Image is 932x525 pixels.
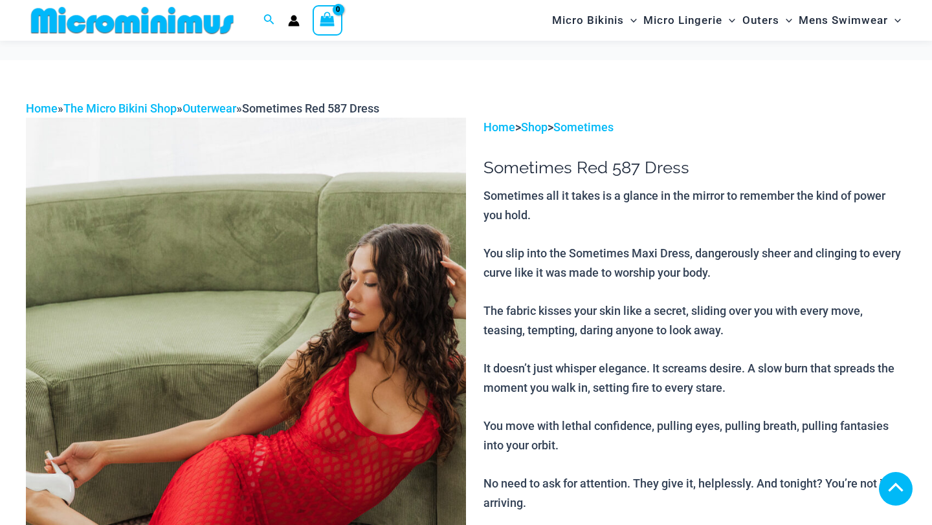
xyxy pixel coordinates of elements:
[26,6,239,35] img: MM SHOP LOGO FLAT
[26,102,58,115] a: Home
[888,4,901,37] span: Menu Toggle
[521,120,548,134] a: Shop
[549,4,640,37] a: Micro BikinisMenu ToggleMenu Toggle
[483,120,515,134] a: Home
[313,5,342,35] a: View Shopping Cart, empty
[26,102,379,115] span: » » »
[722,4,735,37] span: Menu Toggle
[643,4,722,37] span: Micro Lingerie
[799,4,888,37] span: Mens Swimwear
[183,102,236,115] a: Outerwear
[624,4,637,37] span: Menu Toggle
[242,102,379,115] span: Sometimes Red 587 Dress
[742,4,779,37] span: Outers
[739,4,795,37] a: OutersMenu ToggleMenu Toggle
[779,4,792,37] span: Menu Toggle
[795,4,904,37] a: Mens SwimwearMenu ToggleMenu Toggle
[263,12,275,28] a: Search icon link
[547,2,906,39] nav: Site Navigation
[553,120,614,134] a: Sometimes
[288,15,300,27] a: Account icon link
[63,102,177,115] a: The Micro Bikini Shop
[552,4,624,37] span: Micro Bikinis
[483,118,906,137] p: > >
[483,158,906,178] h1: Sometimes Red 587 Dress
[640,4,738,37] a: Micro LingerieMenu ToggleMenu Toggle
